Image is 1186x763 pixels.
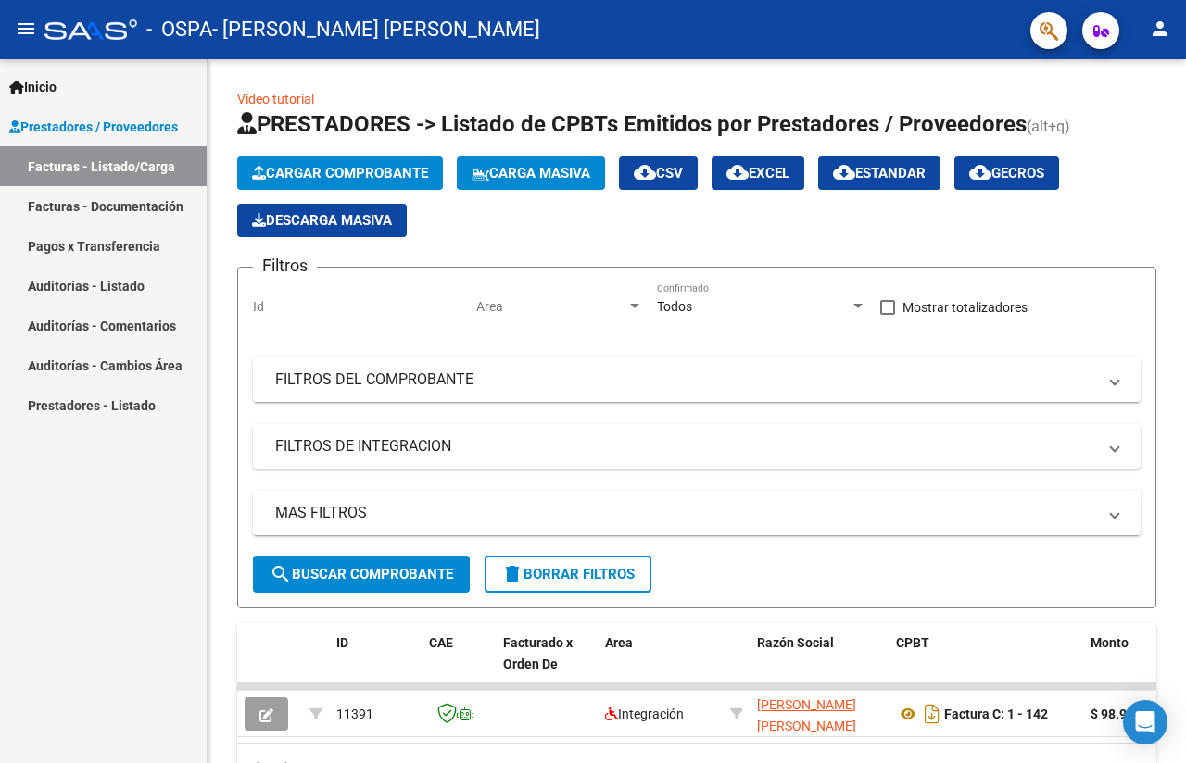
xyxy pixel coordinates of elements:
[657,299,692,314] span: Todos
[712,156,804,190] button: EXCEL
[902,296,1028,319] span: Mostrar totalizadores
[336,635,348,650] span: ID
[15,18,37,40] mat-icon: menu
[619,156,698,190] button: CSV
[889,623,1083,705] datatable-header-cell: CPBT
[605,635,633,650] span: Area
[275,503,1096,523] mat-panel-title: MAS FILTROS
[253,491,1141,535] mat-expansion-panel-header: MAS FILTROS
[275,436,1096,457] mat-panel-title: FILTROS DE INTEGRACION
[422,623,496,705] datatable-header-cell: CAE
[329,623,422,705] datatable-header-cell: ID
[237,156,443,190] button: Cargar Comprobante
[969,161,991,183] mat-icon: cloud_download
[9,77,57,97] span: Inicio
[237,204,407,237] button: Descarga Masiva
[833,161,855,183] mat-icon: cloud_download
[503,635,573,671] span: Facturado x Orden De
[954,156,1059,190] button: Gecros
[336,707,373,721] span: 11391
[237,204,407,237] app-download-masive: Descarga masiva de comprobantes (adjuntos)
[818,156,940,190] button: Estandar
[944,707,1048,721] strong: Factura C: 1 - 142
[757,694,881,733] div: 27177113773
[270,563,292,585] mat-icon: search
[472,165,590,181] span: Carga Masiva
[496,623,598,705] datatable-header-cell: Facturado x Orden De
[1123,700,1167,744] div: Open Intercom Messenger
[237,92,314,106] a: Video tutorial
[1027,118,1070,135] span: (alt+q)
[253,357,1141,402] mat-expansion-panel-header: FILTROS DEL COMPROBANTE
[634,165,683,181] span: CSV
[9,117,178,137] span: Prestadores / Proveedores
[1091,635,1129,650] span: Monto
[726,165,789,181] span: EXCEL
[237,111,1027,137] span: PRESTADORES -> Listado de CPBTs Emitidos por Prestadores / Proveedores
[253,424,1141,469] mat-expansion-panel-header: FILTROS DE INTEGRACION
[920,699,944,729] i: Descargar documento
[253,556,470,593] button: Buscar Comprobante
[275,369,1096,390] mat-panel-title: FILTROS DEL COMPROBANTE
[501,563,524,585] mat-icon: delete
[634,161,656,183] mat-icon: cloud_download
[252,165,428,181] span: Cargar Comprobante
[726,161,749,183] mat-icon: cloud_download
[757,635,834,650] span: Razón Social
[833,165,926,181] span: Estandar
[605,707,684,721] span: Integración
[253,253,317,279] h3: Filtros
[501,566,635,582] span: Borrar Filtros
[896,635,929,650] span: CPBT
[212,9,540,50] span: - [PERSON_NAME] [PERSON_NAME]
[457,156,605,190] button: Carga Masiva
[270,566,453,582] span: Buscar Comprobante
[598,623,723,705] datatable-header-cell: Area
[750,623,889,705] datatable-header-cell: Razón Social
[252,212,392,229] span: Descarga Masiva
[485,556,651,593] button: Borrar Filtros
[476,299,626,315] span: Area
[146,9,212,50] span: - OSPA
[429,635,453,650] span: CAE
[1149,18,1171,40] mat-icon: person
[1091,707,1159,721] strong: $ 98.964,88
[969,165,1044,181] span: Gecros
[757,697,856,733] span: [PERSON_NAME] [PERSON_NAME]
